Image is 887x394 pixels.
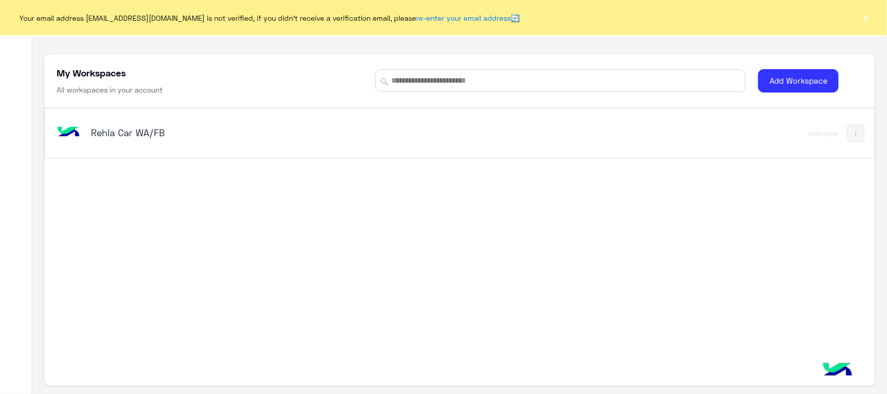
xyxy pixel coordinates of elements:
a: re-enter your email address [417,14,511,22]
img: hulul-logo.png [819,352,856,389]
h5: My Workspaces [57,67,126,79]
button: Add Workspace [758,69,839,93]
span: Your email address [EMAIL_ADDRESS][DOMAIN_NAME] is not verified, if you didn't receive a verifica... [20,12,520,23]
h5: Rehla Car WA/FB [91,126,382,139]
img: bot image [55,119,83,147]
div: Enterprise [809,129,839,138]
button: × [861,12,871,23]
h6: All workspaces in your account [57,85,163,95]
